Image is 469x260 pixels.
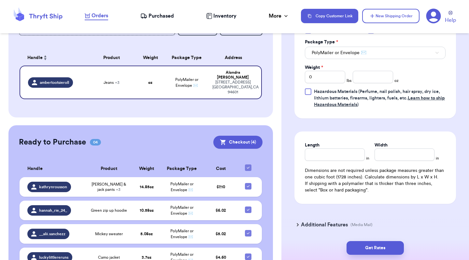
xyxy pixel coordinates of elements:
[212,70,253,80] div: Alondra [PERSON_NAME]
[213,12,236,20] span: Inventory
[116,188,121,191] span: + 3
[27,54,43,61] span: Handle
[305,47,446,59] button: PolyMailer or Envelope ✉️
[347,78,351,83] span: lbs
[98,255,120,260] span: Camo jacket
[170,229,193,239] span: PolyMailer or Envelope ✉️
[305,180,446,193] p: If shipping with a polymailer that is thicker than three inches, select "Box or hard packaging".
[213,136,263,149] button: Checkout (4)
[312,50,366,56] span: PolyMailer or Envelope ✉️
[394,78,399,83] span: oz
[362,9,419,23] button: New Shipping Order
[445,16,456,24] span: Help
[170,206,193,215] span: PolyMailer or Envelope ✉️
[217,185,225,189] span: $ 7.10
[87,50,136,66] th: Product
[305,39,338,45] label: Package Type
[305,64,323,71] label: Weight
[305,142,320,148] label: Length
[301,9,358,23] button: Copy Customer Link
[140,185,154,189] strong: 14.85 oz
[445,11,456,24] a: Help
[140,232,153,236] strong: 5.08 oz
[104,80,120,85] span: Jeans
[92,12,108,20] span: Orders
[314,89,445,107] span: (Perfume, nail polish, hair spray, dry ice, lithium batteries, firearms, lighters, fuels, etc. )
[347,241,404,255] button: Get Rates
[43,54,48,62] button: Sort ascending
[305,167,446,193] div: Dimensions are not required unless package measures greater than one cubic foot (1728 inches). Ca...
[39,231,65,237] span: __alii.sanchezz
[165,50,208,66] th: Package Type
[216,232,226,236] span: $ 5.02
[170,182,193,192] span: PolyMailer or Envelope ✉️
[115,81,120,84] span: + 3
[39,184,67,190] span: kathrynrousson
[136,50,165,66] th: Weight
[19,137,86,147] h2: Ready to Purchase
[148,81,152,84] strong: oz
[161,161,203,177] th: Package Type
[206,12,236,20] a: Inventory
[436,156,439,161] span: in
[89,182,129,192] span: [PERSON_NAME] & jack pants
[269,12,289,20] div: More
[149,12,174,20] span: Purchased
[203,161,238,177] th: Cost
[133,161,161,177] th: Weight
[85,161,133,177] th: Product
[375,142,388,148] label: Width
[27,165,43,172] span: Handle
[208,50,262,66] th: Address
[140,12,174,20] a: Purchased
[85,12,108,20] a: Orders
[39,255,68,260] span: luckylittlereruns
[142,255,151,259] strong: 3.7 oz
[212,80,253,95] div: [STREET_ADDRESS] [GEOGRAPHIC_DATA] , CA 94601
[350,222,373,227] p: (Media Mail)
[95,231,123,237] span: Mickey sweater
[39,208,67,213] span: hannah_rie_24_
[91,208,127,213] span: Green zip up hoodie
[216,255,226,259] span: $ 4.60
[175,78,198,87] span: PolyMailer or Envelope ✉️
[314,89,357,94] span: Hazardous Materials
[40,80,69,85] span: ambertootsieroll
[301,221,348,229] h3: Additional Features
[366,156,369,161] span: in
[90,139,101,145] span: 04
[140,208,154,212] strong: 10.58 oz
[216,208,226,212] span: $ 6.02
